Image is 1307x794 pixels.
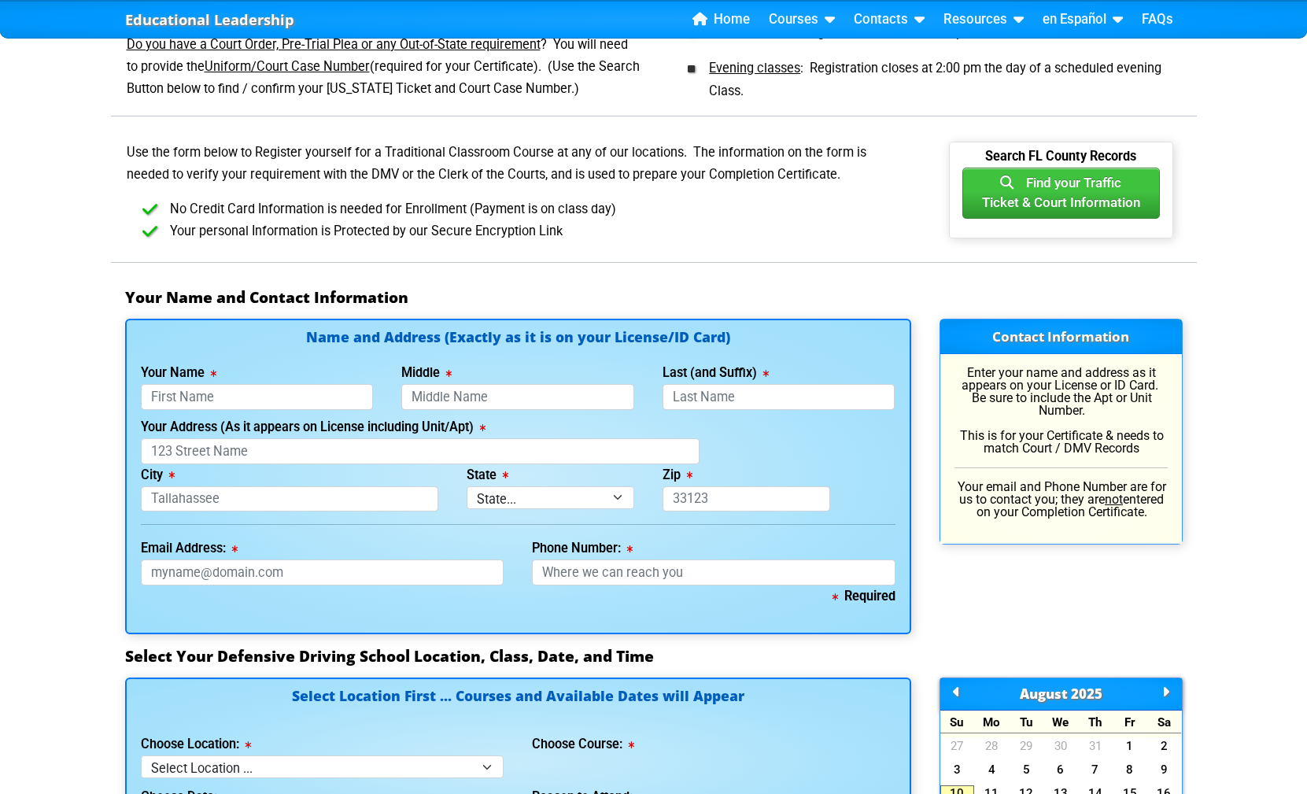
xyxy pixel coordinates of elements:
[1009,711,1043,733] div: Tu
[954,367,1168,455] p: Enter your name and address as it appears on your License or ID Card. Be sure to include the Apt ...
[974,711,1009,733] div: Mo
[141,559,504,585] input: myname@domain.com
[1043,762,1078,777] a: 6
[141,689,895,722] h4: Select Location First ... Courses and Available Dates will Appear
[141,331,895,344] h4: Name and Address (Exactly as it is on your License/ID Card)
[663,384,895,410] input: Last Name
[974,762,1009,777] a: 4
[847,8,931,31] a: Contacts
[401,367,452,379] label: Middle
[686,8,756,31] a: Home
[1113,762,1147,777] a: 8
[141,738,251,751] label: Choose Location:
[532,542,633,555] label: Phone Number:
[125,288,1183,307] h3: Your Name and Contact Information
[150,220,911,243] li: Your personal Information is Protected by our Secure Encryption Link
[467,469,508,482] label: State
[940,738,975,754] a: 27
[141,542,238,555] label: Email Address:
[962,168,1160,220] button: Find your TrafficTicket & Court Information
[125,7,294,33] a: Educational Leadership
[833,589,895,604] b: Required
[1078,762,1113,777] a: 7
[663,486,830,512] input: 33123
[940,762,975,777] a: 3
[1043,738,1078,754] a: 30
[125,647,1183,666] h3: Select Your Defensive Driving School Location, Class, Date, and Time
[205,59,370,74] u: Uniform/Court Case Number
[141,384,374,410] input: First Name
[1113,711,1147,733] div: Fr
[401,384,634,410] input: Middle Name
[1147,762,1182,777] a: 9
[663,367,769,379] label: Last (and Suffix)
[532,738,634,751] label: Choose Course:
[1147,711,1182,733] div: Sa
[1043,711,1078,733] div: We
[985,149,1136,176] b: Search FL County Records
[663,469,692,482] label: Zip
[1113,738,1147,754] a: 1
[1009,738,1043,754] a: 29
[125,142,911,186] p: Use the form below to Register yourself for a Traditional Classroom Course at any of our location...
[141,486,439,512] input: Tallahassee
[1147,738,1182,754] a: 2
[1078,711,1113,733] div: Th
[940,711,975,733] div: Su
[1020,685,1068,703] span: August
[937,8,1030,31] a: Resources
[974,738,1009,754] a: 28
[141,367,216,379] label: Your Name
[1009,762,1043,777] a: 5
[954,481,1168,519] p: Your email and Phone Number are for us to contact you; they are entered on your Completion Certif...
[1036,8,1129,31] a: en Español
[1078,738,1113,754] a: 31
[1135,8,1180,31] a: FAQs
[693,45,1183,103] li: : Registration closes at 2:00 pm the day of a scheduled evening Class.
[150,198,911,221] li: No Credit Card Information is needed for Enrollment (Payment is on class day)
[141,438,700,464] input: 123 Street Name
[127,37,541,52] u: Do you have a Court Order, Pre-Trial Plea or any Out-of-State requirement
[141,469,175,482] label: City
[141,421,486,434] label: Your Address (As it appears on License including Unit/Apt)
[1071,685,1102,703] span: 2025
[709,61,800,76] u: Evening classes
[762,8,841,31] a: Courses
[532,559,895,585] input: Where we can reach you
[1105,492,1123,507] u: not
[940,319,1182,354] h3: Contact Information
